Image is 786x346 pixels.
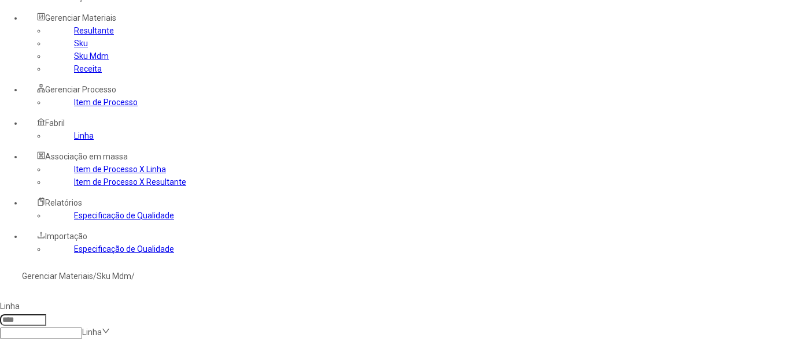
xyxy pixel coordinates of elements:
a: Especificação de Qualidade [74,211,174,220]
nz-breadcrumb-separator: / [93,271,97,281]
span: Importação [45,232,87,241]
span: Fabril [45,118,65,128]
span: Relatórios [45,198,82,207]
a: Resultante [74,26,114,35]
a: Item de Processo X Resultante [74,177,186,187]
a: Sku Mdm [74,51,109,61]
a: Item de Processo [74,98,138,107]
a: Sku [74,39,88,48]
nz-select-placeholder: Linha [82,328,102,337]
span: Associação em massa [45,152,128,161]
a: Sku Mdm [97,271,131,281]
a: Receita [74,64,102,73]
nz-breadcrumb-separator: / [131,271,135,281]
a: Especificação de Qualidade [74,244,174,254]
a: Item de Processo X Linha [74,165,166,174]
span: Gerenciar Processo [45,85,116,94]
a: Gerenciar Materiais [22,271,93,281]
a: Linha [74,131,94,140]
span: Gerenciar Materiais [45,13,116,23]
